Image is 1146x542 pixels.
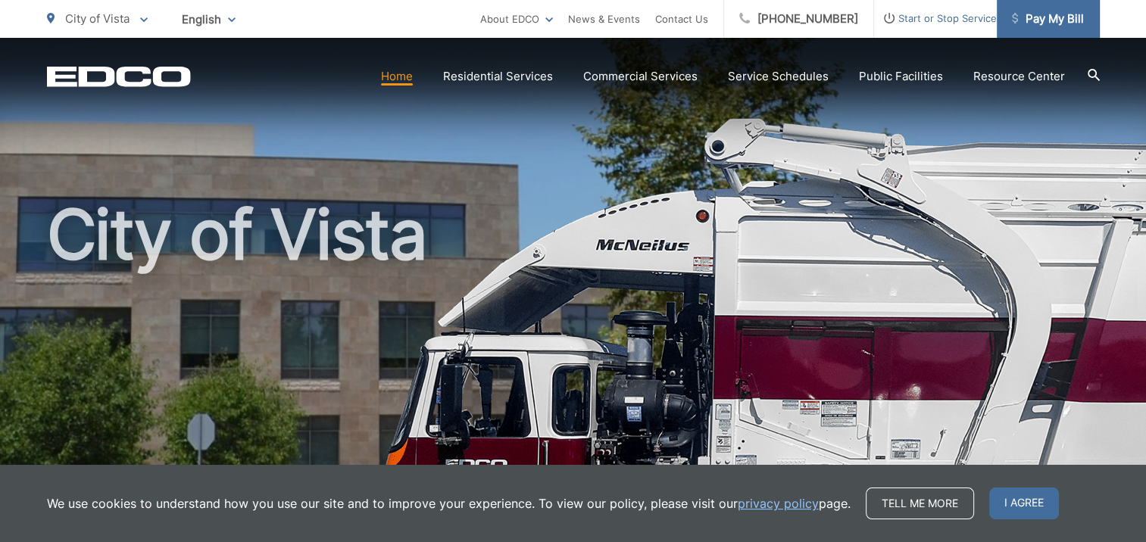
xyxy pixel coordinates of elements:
[47,66,191,87] a: EDCD logo. Return to the homepage.
[65,11,130,26] span: City of Vista
[47,494,851,512] p: We use cookies to understand how you use our site and to improve your experience. To view our pol...
[443,67,553,86] a: Residential Services
[1012,10,1084,28] span: Pay My Bill
[973,67,1065,86] a: Resource Center
[480,10,553,28] a: About EDCO
[381,67,413,86] a: Home
[583,67,698,86] a: Commercial Services
[655,10,708,28] a: Contact Us
[859,67,943,86] a: Public Facilities
[728,67,829,86] a: Service Schedules
[989,487,1059,519] span: I agree
[738,494,819,512] a: privacy policy
[866,487,974,519] a: Tell me more
[170,6,247,33] span: English
[568,10,640,28] a: News & Events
